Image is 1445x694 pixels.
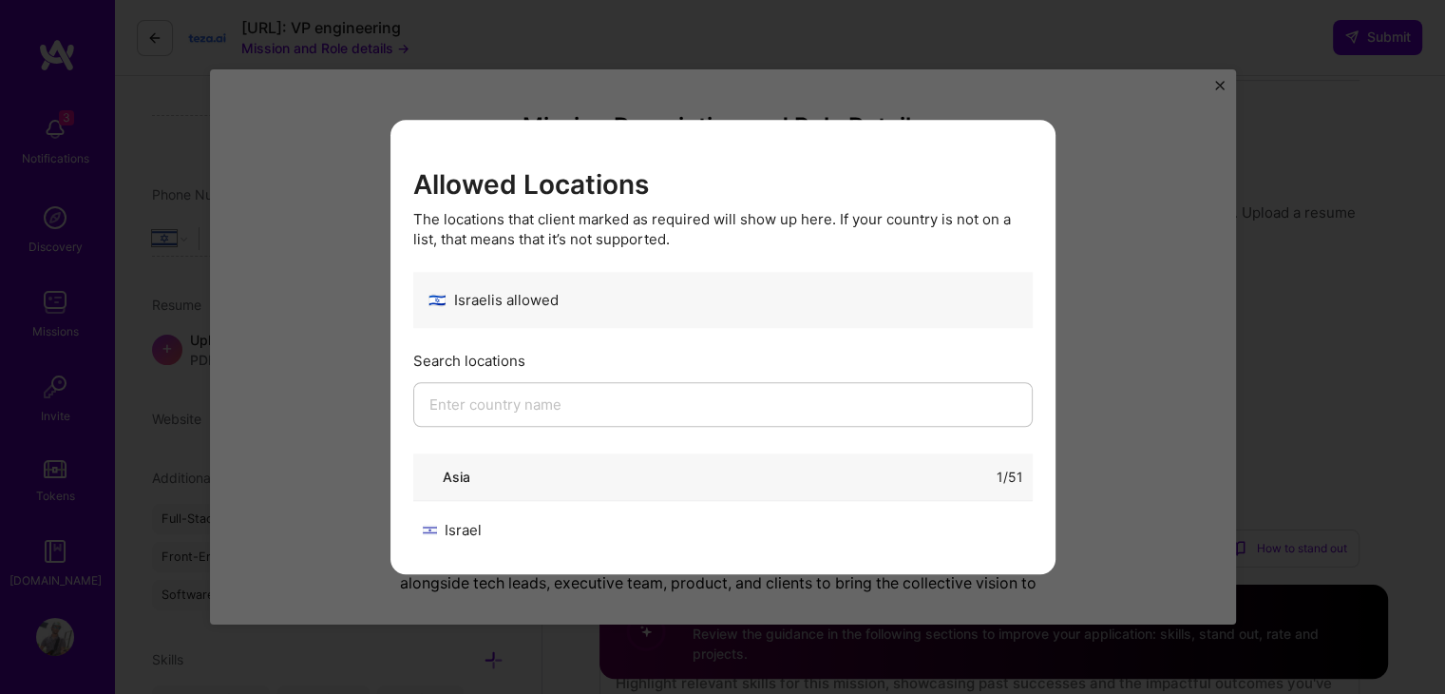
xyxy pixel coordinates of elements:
span: 🇮🇱 [428,290,447,310]
div: Asia [443,467,470,487]
img: Israel [423,525,437,535]
div: Israel [423,520,723,540]
i: icon Close [1023,146,1035,158]
i: icon CheckBlack [994,293,1008,307]
div: Search locations [413,351,1033,371]
div: modal [390,120,1055,574]
div: Israel is allowed [428,290,559,310]
input: Enter country name [413,382,1033,427]
div: The locations that client marked as required will show up here. If your country is not on a list,... [413,209,1033,249]
i: icon ArrowDown [423,470,436,483]
h3: Allowed Locations [413,169,1033,202]
div: 1 / 51 [997,467,1023,487]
